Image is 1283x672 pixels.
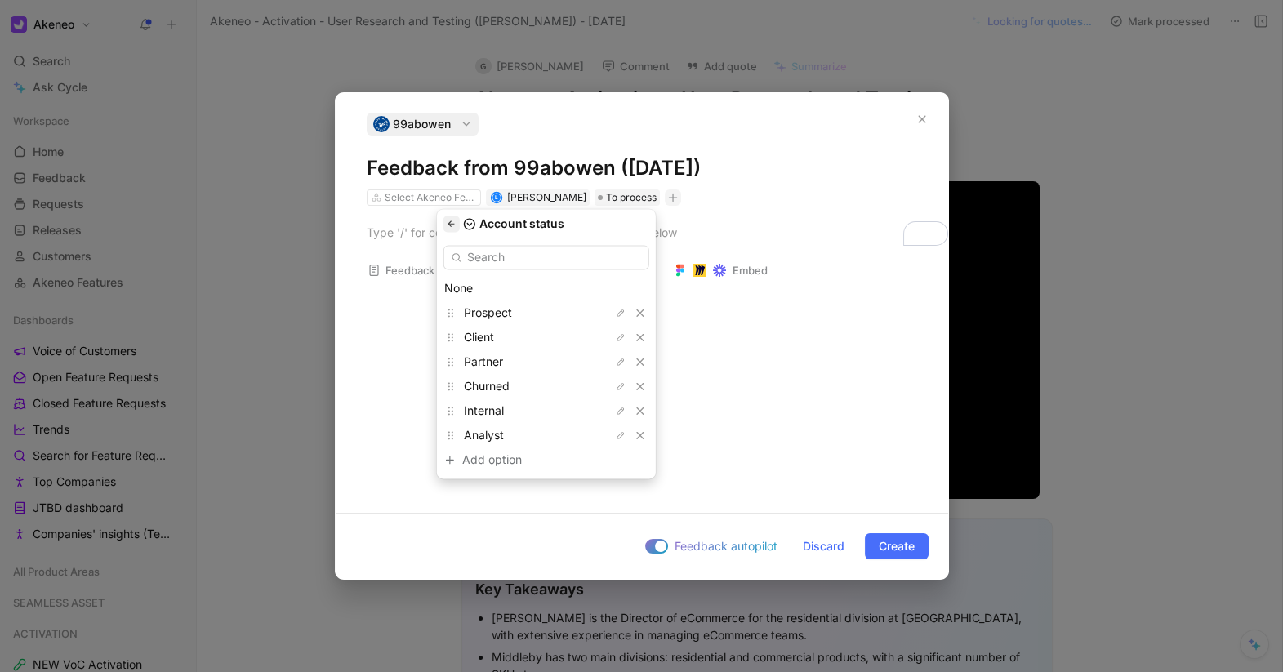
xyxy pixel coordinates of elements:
[437,216,656,232] div: Account status
[464,330,494,344] span: Client
[437,423,656,447] div: Analyst
[464,379,510,393] span: Churned
[464,354,503,368] span: Partner
[437,349,656,374] div: Partner
[464,403,504,417] span: Internal
[437,325,656,349] div: Client
[464,305,512,319] span: Prospect
[437,398,656,423] div: Internal
[437,300,656,325] div: Prospect
[443,245,649,269] input: Search
[462,450,585,470] div: Add option
[464,428,504,442] span: Analyst
[444,278,648,298] div: None
[437,374,656,398] div: Churned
